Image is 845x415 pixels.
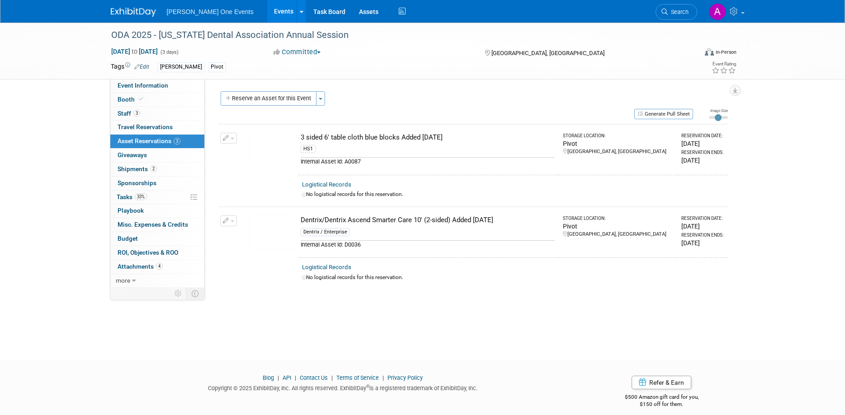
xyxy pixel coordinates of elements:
[302,191,724,198] div: No logistical records for this reservation.
[111,382,576,392] div: Copyright © 2025 ExhibitDay, Inc. All rights reserved. ExhibitDay is a registered trademark of Ex...
[270,47,324,57] button: Committed
[380,374,386,381] span: |
[715,49,736,56] div: In-Person
[589,387,735,408] div: $500 Amazon gift card for you,
[250,215,295,249] img: View Images
[563,231,673,238] div: [GEOGRAPHIC_DATA], [GEOGRAPHIC_DATA]
[563,215,673,222] div: Storage Location:
[293,374,298,381] span: |
[208,62,226,72] div: Pivot
[135,193,147,200] span: 33%
[302,274,724,281] div: No logistical records for this reservation.
[110,191,204,204] a: Tasks33%
[111,8,156,17] img: ExhibitDay
[681,215,724,222] div: Reservation Date:
[150,165,157,172] span: 2
[563,139,673,148] div: Pivot
[681,139,724,148] div: [DATE]
[632,376,691,389] a: Refer & Earn
[705,48,714,56] img: Format-Inperson.png
[110,121,204,134] a: Travel Reservations
[134,64,149,70] a: Edit
[139,97,143,102] i: Booth reservation complete
[681,156,724,165] div: [DATE]
[116,277,130,284] span: more
[301,215,555,225] div: Dentrix/Dentrix Ascend Smarter Care 10' (2-sided) Added [DATE]
[110,274,204,288] a: more
[589,401,735,408] div: $150 off for them.
[387,374,423,381] a: Privacy Policy
[118,123,173,131] span: Travel Reservations
[302,264,351,270] a: Logistical Records
[118,96,145,103] span: Booth
[170,288,186,299] td: Personalize Event Tab Strip
[301,133,555,142] div: 3 sided 6' table cloth blue blocks Added [DATE]
[709,3,726,20] img: Amanda Bartschi
[366,384,369,389] sup: ®
[491,50,604,56] span: [GEOGRAPHIC_DATA], [GEOGRAPHIC_DATA]
[712,62,736,66] div: Event Rating
[118,249,178,256] span: ROI, Objectives & ROO
[118,207,144,214] span: Playbook
[110,177,204,190] a: Sponsorships
[186,288,204,299] td: Toggle Event Tabs
[174,138,180,145] span: 3
[110,149,204,162] a: Giveaways
[681,133,724,139] div: Reservation Date:
[157,62,205,72] div: [PERSON_NAME]
[110,246,204,260] a: ROI, Objectives & ROO
[563,148,673,155] div: [GEOGRAPHIC_DATA], [GEOGRAPHIC_DATA]
[117,193,147,201] span: Tasks
[275,374,281,381] span: |
[130,48,139,55] span: to
[263,374,274,381] a: Blog
[167,8,254,15] span: [PERSON_NAME] One Events
[156,263,163,270] span: 4
[301,145,316,153] div: HS1
[709,108,728,113] div: Image Size
[110,218,204,232] a: Misc. Expenses & Credits
[681,222,724,231] div: [DATE]
[336,374,379,381] a: Terms of Service
[110,79,204,93] a: Event Information
[681,238,724,247] div: [DATE]
[133,110,140,117] span: 3
[110,260,204,274] a: Attachments4
[118,235,138,242] span: Budget
[118,151,147,159] span: Giveaways
[118,221,188,228] span: Misc. Expenses & Credits
[681,232,724,238] div: Reservation Ends:
[329,374,335,381] span: |
[110,107,204,121] a: Staff3
[301,157,555,166] div: Internal Asset Id: A0087
[118,82,168,89] span: Event Information
[160,49,179,55] span: (3 days)
[300,374,328,381] a: Contact Us
[110,93,204,107] a: Booth
[118,165,157,173] span: Shipments
[110,135,204,148] a: Asset Reservations3
[656,4,697,20] a: Search
[110,204,204,218] a: Playbook
[301,228,350,236] div: Dentrix / Enterprise
[108,27,684,43] div: ODA 2025 - [US_STATE] Dental Association Annual Session
[283,374,291,381] a: API
[681,149,724,156] div: Reservation Ends:
[110,232,204,246] a: Budget
[118,137,180,145] span: Asset Reservations
[563,133,673,139] div: Storage Location:
[118,263,163,270] span: Attachments
[634,109,693,119] button: Generate Pull Sheet
[644,47,737,61] div: Event Format
[563,222,673,231] div: Pivot
[301,240,555,249] div: Internal Asset Id: D0036
[302,181,351,188] a: Logistical Records
[111,47,158,56] span: [DATE] [DATE]
[221,91,316,106] button: Reserve an Asset for this Event
[111,62,149,72] td: Tags
[118,179,156,187] span: Sponsorships
[118,110,140,117] span: Staff
[110,163,204,176] a: Shipments2
[668,9,689,15] span: Search
[250,133,295,167] img: View Images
